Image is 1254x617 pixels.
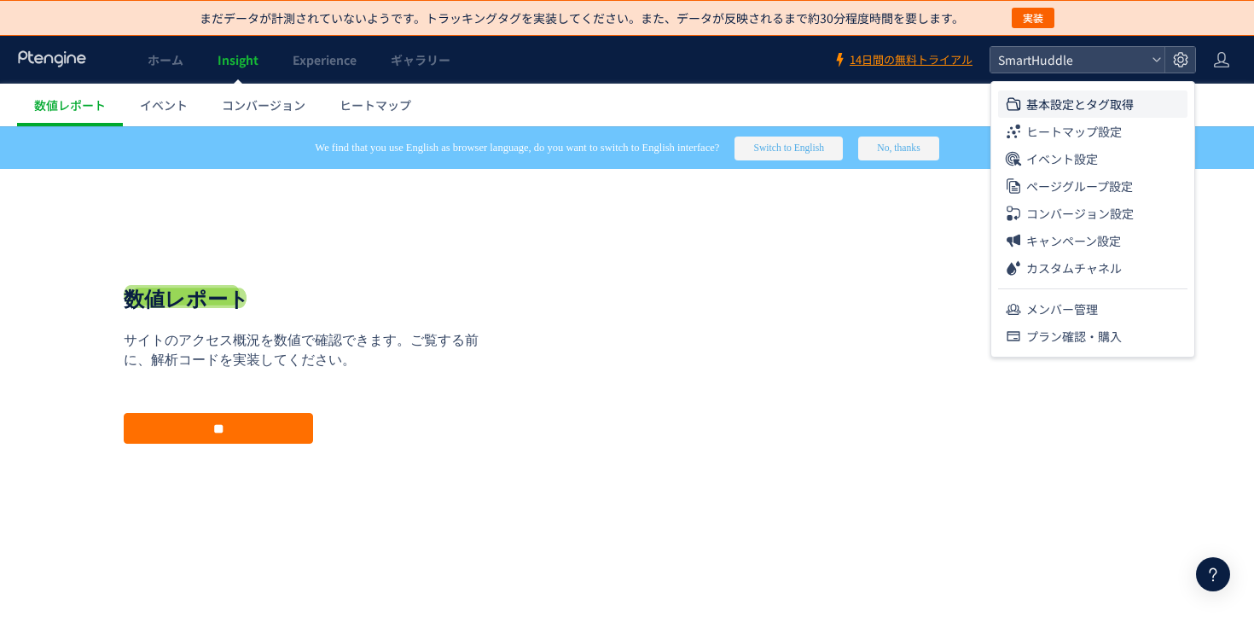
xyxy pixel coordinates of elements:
span: カスタムチャネル [1026,254,1122,282]
span: ホーム [148,51,183,68]
span: メンバー管理 [1026,295,1098,323]
span: 基本設定とタグ取得 [1026,90,1134,118]
span: Insight [218,51,258,68]
span: キャンペーン設定 [1026,227,1121,254]
span: 実装 [1023,8,1043,28]
span: We find that you use English as browser language, do you want to switch to English interface? [315,15,719,27]
span: SmartHuddle [993,47,1145,73]
span: ギャラリー [391,51,450,68]
span: イベント [140,96,188,114]
span: 14日間の無料トライアル [850,52,972,68]
a: 14日間の無料トライアル [833,52,972,68]
button: Switch to English [734,10,843,34]
button: 実装 [1012,8,1054,28]
span: ヒートマップ [340,96,411,114]
span: コンバージョン設定 [1026,200,1134,227]
p: まだデータが計測されていないようです。トラッキングタグを実装してください。また、データが反映されるまで約30分程度時間を要します。 [200,9,964,26]
button: No, thanks [858,10,938,34]
span: ページグループ設定 [1026,172,1133,200]
span: イベント設定 [1026,145,1098,172]
span: コンバージョン [222,96,305,114]
span: 数値レポート [34,96,106,114]
h1: 数値レポート [124,159,249,188]
span: ヒートマップ設定 [1026,118,1122,145]
span: プラン確認・購入 [1026,323,1122,350]
p: サイトのアクセス概況を数値で確認できます。ご覧する前に、解析コードを実装してください。 [124,205,491,244]
span: Experience [293,51,357,68]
